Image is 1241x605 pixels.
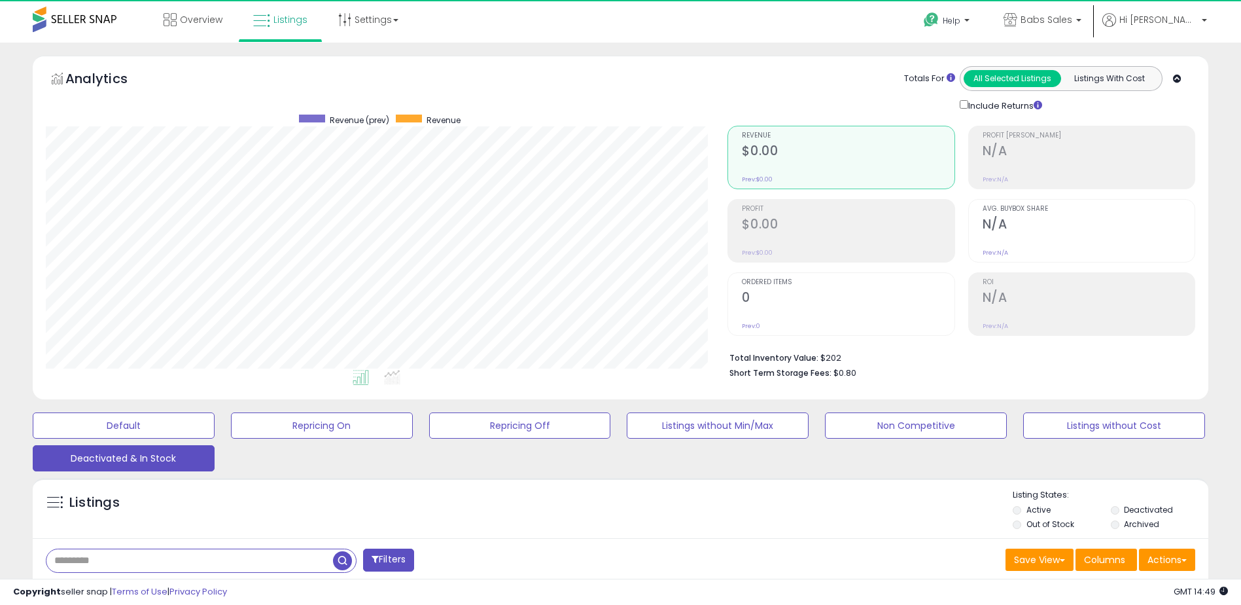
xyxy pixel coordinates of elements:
[180,13,222,26] span: Overview
[33,412,215,439] button: Default
[983,132,1195,139] span: Profit [PERSON_NAME]
[913,2,983,43] a: Help
[983,217,1195,234] h2: N/A
[1119,13,1198,26] span: Hi [PERSON_NAME]
[950,98,1058,113] div: Include Returns
[427,115,461,126] span: Revenue
[742,143,954,161] h2: $0.00
[33,445,215,471] button: Deactivated & In Stock
[983,322,1008,330] small: Prev: N/A
[1060,70,1158,87] button: Listings With Cost
[983,249,1008,257] small: Prev: N/A
[1139,549,1195,571] button: Actions
[1026,519,1074,530] label: Out of Stock
[1124,519,1159,530] label: Archived
[69,494,120,512] h5: Listings
[1124,504,1173,515] label: Deactivated
[1026,504,1051,515] label: Active
[904,73,955,85] div: Totals For
[943,15,960,26] span: Help
[983,290,1195,308] h2: N/A
[330,115,389,126] span: Revenue (prev)
[1013,489,1208,502] p: Listing States:
[833,367,856,379] span: $0.80
[742,206,954,213] span: Profit
[1023,412,1205,439] button: Listings without Cost
[1005,549,1074,571] button: Save View
[983,175,1008,183] small: Prev: N/A
[825,412,1007,439] button: Non Competitive
[742,217,954,234] h2: $0.00
[729,352,818,363] b: Total Inventory Value:
[742,132,954,139] span: Revenue
[363,549,414,572] button: Filters
[1084,553,1125,566] span: Columns
[983,279,1195,286] span: ROI
[742,175,773,183] small: Prev: $0.00
[627,412,809,439] button: Listings without Min/Max
[983,206,1195,213] span: Avg. Buybox Share
[13,586,227,598] div: seller snap | |
[169,585,227,598] a: Privacy Policy
[13,585,61,598] strong: Copyright
[65,69,153,91] h5: Analytics
[429,412,611,439] button: Repricing Off
[729,349,1185,365] li: $202
[1021,13,1072,26] span: Babs Sales
[742,249,773,257] small: Prev: $0.00
[1075,549,1137,571] button: Columns
[231,412,413,439] button: Repricing On
[742,279,954,286] span: Ordered Items
[112,585,167,598] a: Terms of Use
[983,143,1195,161] h2: N/A
[742,322,760,330] small: Prev: 0
[273,13,307,26] span: Listings
[742,290,954,308] h2: 0
[964,70,1061,87] button: All Selected Listings
[923,12,939,28] i: Get Help
[1102,13,1207,43] a: Hi [PERSON_NAME]
[1174,585,1228,598] span: 2025-08-14 14:49 GMT
[729,367,831,378] b: Short Term Storage Fees:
